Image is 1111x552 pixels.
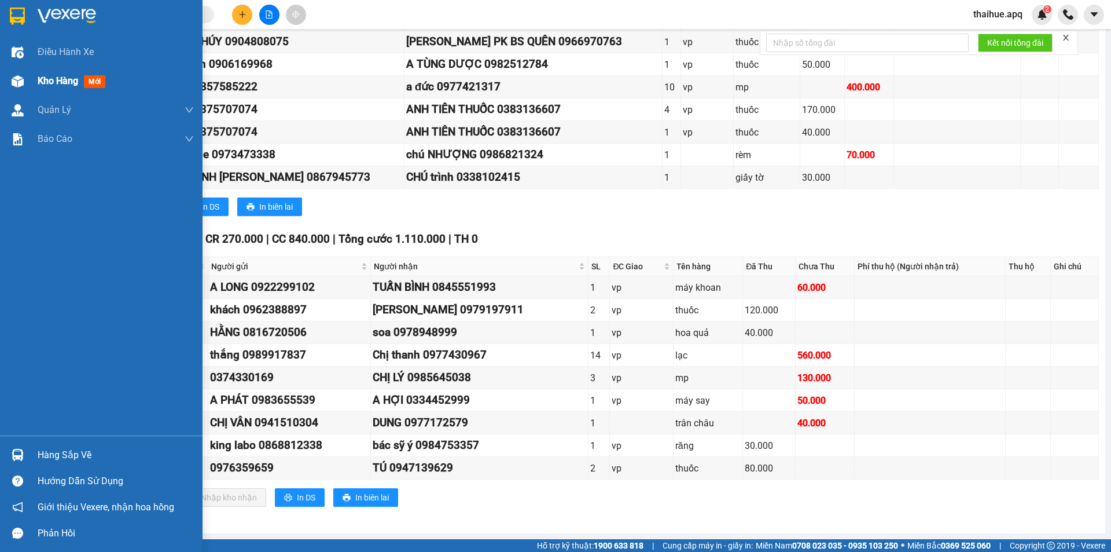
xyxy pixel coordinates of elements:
[373,459,586,477] div: TÚ 0947139629
[675,371,741,385] div: mp
[210,369,369,386] div: 0374330169
[766,34,969,52] input: Nhập số tổng đài
[1006,257,1051,276] th: Thu hộ
[205,232,263,246] span: CR 270.000
[664,80,679,94] div: 10
[12,449,24,461] img: warehouse-icon
[675,280,741,295] div: máy khoan
[797,348,852,363] div: 560.000
[454,232,478,246] span: TH 0
[373,346,586,364] div: Chị thanh 0977430967
[210,346,369,364] div: thắng 0989917837
[1037,9,1047,20] img: icon-new-feature
[1051,257,1099,276] th: Ghi chú
[210,459,369,477] div: 0976359659
[797,416,852,430] div: 40.000
[333,488,398,507] button: printerIn biên lai
[12,528,23,539] span: message
[664,148,679,162] div: 1
[355,491,389,504] span: In biên lai
[373,324,586,341] div: soa 0978948999
[664,170,679,185] div: 1
[297,491,315,504] span: In DS
[12,46,24,59] img: warehouse-icon
[652,539,654,552] span: |
[683,57,732,72] div: vp
[664,125,679,140] div: 1
[448,232,451,246] span: |
[10,8,25,25] img: logo-vxr
[194,33,402,50] div: THÚY 0904808075
[797,371,852,385] div: 130.000
[743,257,796,276] th: Đã Thu
[664,35,679,49] div: 1
[179,488,266,507] button: downloadNhập kho nhận
[999,539,1001,552] span: |
[537,539,643,552] span: Hỗ trợ kỹ thuật:
[286,5,306,25] button: aim
[194,56,402,73] div: kh 0906169968
[590,461,608,476] div: 2
[12,104,24,116] img: warehouse-icon
[343,493,351,503] span: printer
[847,148,892,162] div: 70.000
[19,9,102,47] strong: CHUYỂN PHÁT NHANH AN PHÚ QUÝ
[406,101,660,118] div: ANH TIÊN THUỐC 0383136607
[664,57,679,72] div: 1
[12,476,23,487] span: question-circle
[590,303,608,317] div: 2
[964,7,1032,21] span: thaihue.apq
[802,103,842,117] div: 170.000
[745,461,793,476] div: 80.000
[683,80,732,94] div: vp
[735,35,798,49] div: thuốc
[38,525,194,542] div: Phản hồi
[210,324,369,341] div: HẰNG 0816720506
[735,57,798,72] div: thuốc
[756,539,898,552] span: Miền Nam
[847,80,892,94] div: 400.000
[612,326,671,340] div: vp
[802,57,842,72] div: 50.000
[373,392,586,409] div: A HỢI 0334452999
[907,539,991,552] span: Miền Bắc
[232,5,252,25] button: plus
[613,260,661,273] span: ĐC Giao
[406,78,660,96] div: a đức 0977421317
[406,123,660,141] div: ANH TIÊN THUỐC 0383136607
[259,200,293,213] span: In biên lai
[735,170,798,185] div: giấy tờ
[612,348,671,363] div: vp
[406,146,660,163] div: chú NHƯỢNG 0986821324
[1089,9,1099,20] span: caret-down
[802,170,842,185] div: 30.000
[675,416,741,430] div: trân châu
[675,438,741,453] div: răng
[38,103,71,117] span: Quản Lý
[38,500,174,514] span: Giới thiệu Vexere, nhận hoa hồng
[210,414,369,432] div: CHỊ VÂN 0941510304
[284,493,292,503] span: printer
[194,78,402,96] div: 0857585222
[745,303,793,317] div: 120.000
[675,393,741,408] div: máy say
[292,10,300,19] span: aim
[211,260,359,273] span: Người gửi
[612,303,671,317] div: vp
[210,437,369,454] div: king labo 0868812338
[38,447,194,464] div: Hàng sắp về
[374,260,576,273] span: Người nhận
[663,539,753,552] span: Cung cấp máy in - giấy in:
[373,414,586,432] div: DUNG 0977172579
[259,5,279,25] button: file-add
[735,103,798,117] div: thuốc
[275,488,325,507] button: printerIn DS
[406,56,660,73] div: A TÙNG DƯỢC 0982512784
[1045,5,1049,13] span: 2
[1063,9,1073,20] img: phone-icon
[210,301,369,319] div: khách 0962388897
[675,303,741,317] div: thuốc
[38,131,72,146] span: Báo cáo
[6,63,16,120] img: logo
[247,203,255,212] span: printer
